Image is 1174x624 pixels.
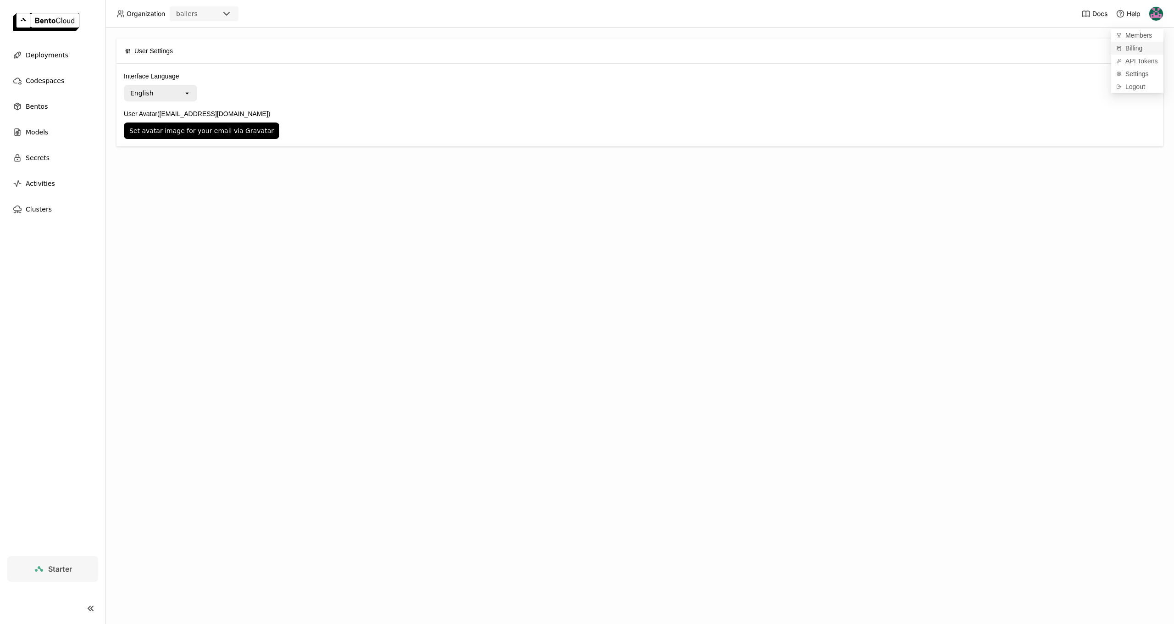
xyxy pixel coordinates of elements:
button: Set avatar image for your email via Gravatar [124,123,279,139]
a: Settings [1111,67,1163,80]
span: Help [1127,10,1141,18]
label: Interface Language [124,71,1156,81]
span: Docs [1092,10,1108,18]
a: API Tokens [1111,55,1163,67]
a: Clusters [7,200,98,218]
div: Logout [1111,80,1163,93]
a: Models [7,123,98,141]
a: Members [1111,29,1163,42]
span: Deployments [26,50,68,61]
a: Docs [1081,9,1108,18]
a: Codespaces [7,72,98,90]
img: logo [13,13,79,31]
span: Codespaces [26,75,64,86]
svg: open [183,89,191,97]
a: Deployments [7,46,98,64]
span: Clusters [26,204,52,215]
div: ballers [176,9,198,18]
span: Settings [1125,70,1149,78]
div: Help [1116,9,1141,18]
span: Secrets [26,152,50,163]
span: Logout [1125,83,1145,91]
span: Bentos [26,101,48,112]
span: Members [1125,31,1152,39]
a: Bentos [7,97,98,116]
a: Billing [1111,42,1163,55]
label: User Avatar ([EMAIL_ADDRESS][DOMAIN_NAME]) [124,109,1156,119]
a: Secrets [7,149,98,167]
span: Organization [127,10,165,18]
span: Starter [48,564,72,574]
span: User Settings [134,46,173,56]
a: Starter [7,556,98,582]
span: Models [26,127,48,138]
img: Harsh Raj [1149,7,1163,21]
span: Billing [1125,44,1142,52]
a: Activities [7,174,98,193]
span: API Tokens [1125,57,1158,65]
span: Activities [26,178,55,189]
div: English [130,89,154,98]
